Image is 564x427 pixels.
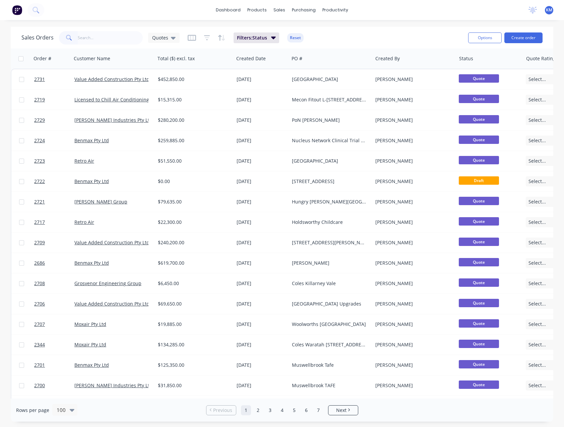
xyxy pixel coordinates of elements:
[459,74,499,83] span: Quote
[158,321,228,328] div: $19,885.00
[237,260,287,266] div: [DATE]
[459,55,473,62] div: Status
[12,5,22,15] img: Factory
[34,341,45,348] span: 2344
[212,5,244,15] a: dashboard
[292,55,302,62] div: PO #
[237,96,287,103] div: [DATE]
[34,76,45,83] span: 2731
[74,362,109,368] a: Benmax Pty Ltd
[158,76,228,83] div: $452,850.00
[74,239,149,246] a: Value Added Construction Pty Ltd
[234,32,279,43] button: Filters:Status
[292,137,366,144] div: Nucleus Network Clinical Trial Facility
[158,55,195,62] div: Total ($) excl. tax
[459,319,499,328] span: Quote
[74,301,149,307] a: Value Added Construction Pty Ltd
[34,321,45,328] span: 2707
[528,260,546,266] span: Select...
[78,31,143,45] input: Search...
[528,158,546,164] span: Select...
[34,355,74,375] a: 2701
[34,117,45,123] span: 2729
[34,198,45,205] span: 2721
[375,117,450,123] div: [PERSON_NAME]
[237,382,287,389] div: [DATE]
[241,405,251,415] a: Page 1 is your current page
[313,405,323,415] a: Page 7
[528,382,546,389] span: Select...
[34,301,45,307] span: 2706
[158,117,228,123] div: $280,200.00
[158,382,228,389] div: $31,850.00
[34,69,74,89] a: 2731
[34,219,45,226] span: 2717
[287,33,304,42] button: Reset
[158,137,228,144] div: $259,885.00
[459,156,499,164] span: Quote
[74,198,127,205] a: [PERSON_NAME] Group
[152,34,168,41] span: Quotes
[34,158,45,164] span: 2723
[292,76,366,83] div: [GEOGRAPHIC_DATA]
[34,55,51,62] div: Order #
[34,362,45,368] span: 2701
[203,405,361,415] ul: Pagination
[528,341,546,348] span: Select...
[34,171,74,191] a: 2722
[292,362,366,368] div: Muswellbrook Tafe
[21,34,54,41] h1: Sales Orders
[34,137,45,144] span: 2724
[158,239,228,246] div: $240,200.00
[528,239,546,246] span: Select...
[289,405,299,415] a: Page 5
[459,217,499,226] span: Quote
[375,96,450,103] div: [PERSON_NAME]
[34,273,74,293] a: 2708
[34,280,45,287] span: 2708
[158,158,228,164] div: $51,550.00
[528,280,546,287] span: Select...
[237,219,287,226] div: [DATE]
[158,198,228,205] div: $79,635.00
[34,131,74,151] a: 2724
[292,280,366,287] div: Coles Killarney Vale
[375,76,450,83] div: [PERSON_NAME]
[292,321,366,328] div: Woolworths [GEOGRAPHIC_DATA]
[237,321,287,328] div: [DATE]
[504,32,543,43] button: Create order
[292,96,366,103] div: Mecon Fitout L-[STREET_ADDRESS][PERSON_NAME]
[459,299,499,307] span: Quote
[375,341,450,348] div: [PERSON_NAME]
[74,158,94,164] a: Retro Air
[459,95,499,103] span: Quote
[459,258,499,266] span: Quote
[468,32,502,43] button: Options
[237,362,287,368] div: [DATE]
[336,407,347,414] span: Next
[34,335,74,355] a: 2344
[375,239,450,246] div: [PERSON_NAME]
[237,341,287,348] div: [DATE]
[546,7,552,13] span: KM
[34,382,45,389] span: 2700
[34,192,74,212] a: 2721
[237,137,287,144] div: [DATE]
[459,176,499,185] span: Draft
[277,405,287,415] a: Page 4
[375,219,450,226] div: [PERSON_NAME]
[292,178,366,185] div: [STREET_ADDRESS]
[158,341,228,348] div: $134,285.00
[459,238,499,246] span: Quote
[528,219,546,226] span: Select...
[74,117,152,123] a: [PERSON_NAME] Industries Pty Ltd
[237,198,287,205] div: [DATE]
[34,96,45,103] span: 2719
[74,219,94,225] a: Retro Air
[237,76,287,83] div: [DATE]
[74,321,106,327] a: Moxair Pty Ltd
[319,5,352,15] div: productivity
[375,260,450,266] div: [PERSON_NAME]
[34,151,74,171] a: 2723
[236,55,266,62] div: Created Date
